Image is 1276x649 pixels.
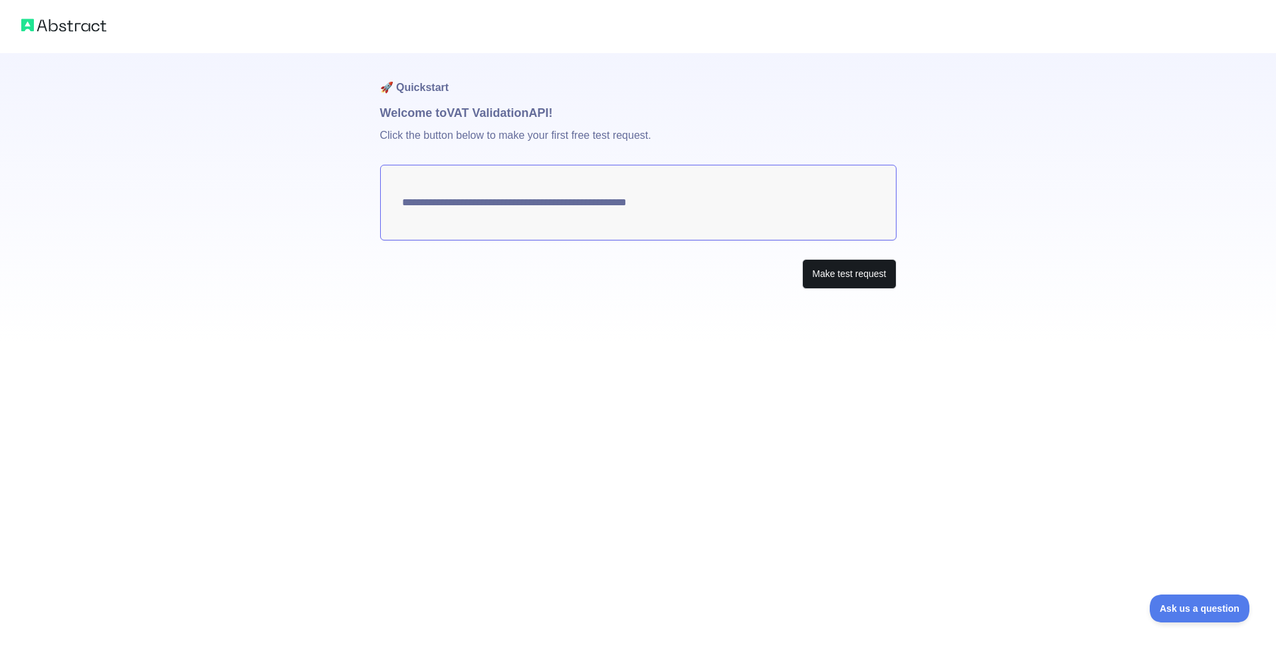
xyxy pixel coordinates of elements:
button: Make test request [802,259,896,289]
h1: Welcome to VAT Validation API! [380,104,897,122]
img: Abstract logo [21,16,106,35]
h1: 🚀 Quickstart [380,53,897,104]
p: Click the button below to make your first free test request. [380,122,897,165]
iframe: Toggle Customer Support [1150,595,1249,622]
